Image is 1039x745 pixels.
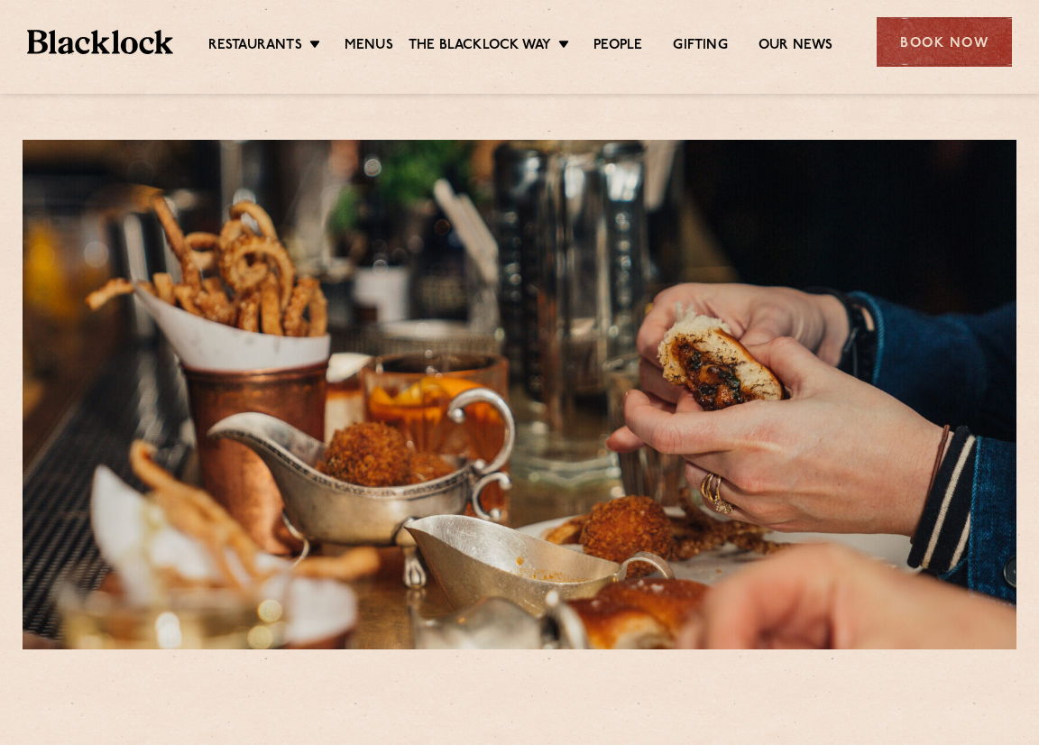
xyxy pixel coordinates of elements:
[409,37,551,57] a: The Blacklock Way
[877,17,1012,67] div: Book Now
[208,37,302,57] a: Restaurants
[345,37,393,57] a: Menus
[27,30,173,54] img: BL_Textured_Logo-footer-cropped.svg
[593,37,642,57] a: People
[673,37,727,57] a: Gifting
[759,37,833,57] a: Our News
